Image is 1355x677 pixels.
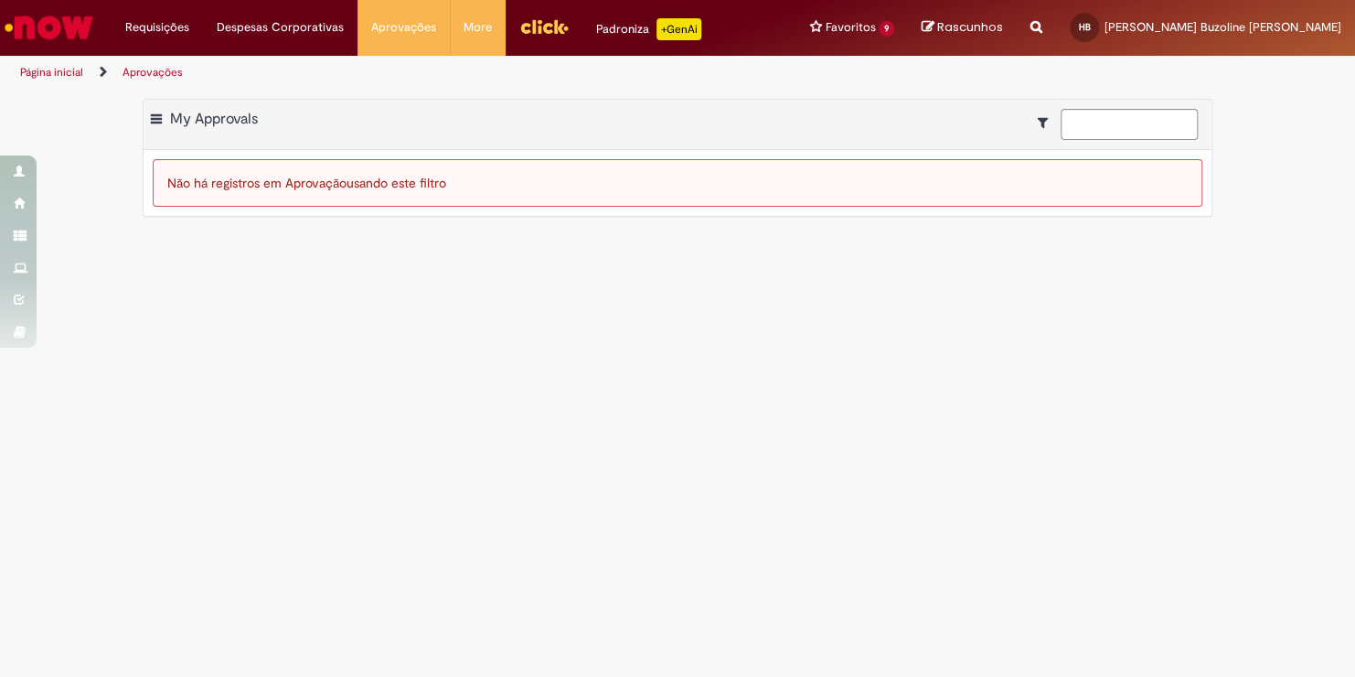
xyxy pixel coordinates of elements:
[123,65,183,80] a: Aprovações
[879,21,894,37] span: 9
[2,9,96,46] img: ServiceNow
[922,19,1003,37] a: Rascunhos
[1079,21,1091,33] span: HB
[217,18,344,37] span: Despesas Corporativas
[464,18,492,37] span: More
[347,175,446,191] span: usando este filtro
[519,13,569,40] img: click_logo_yellow_360x200.png
[937,18,1003,36] span: Rascunhos
[656,18,701,40] p: +GenAi
[371,18,436,37] span: Aprovações
[825,18,875,37] span: Favoritos
[153,159,1202,207] div: Não há registros em Aprovação
[1038,116,1057,129] i: Mostrar filtros para: Suas Solicitações
[14,56,890,90] ul: Trilhas de página
[170,110,258,128] span: My Approvals
[20,65,83,80] a: Página inicial
[596,18,701,40] div: Padroniza
[1104,19,1341,35] span: [PERSON_NAME] Buzoline [PERSON_NAME]
[125,18,189,37] span: Requisições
